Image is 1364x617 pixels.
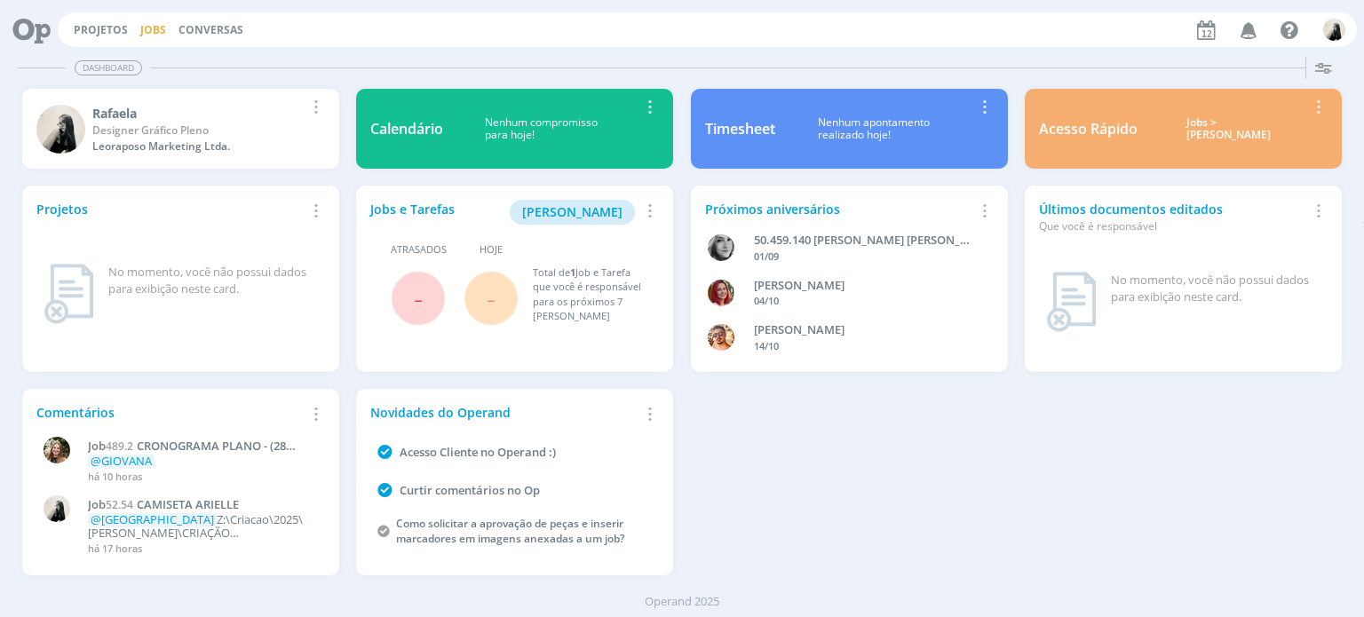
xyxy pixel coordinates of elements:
span: 01/09 [754,249,779,263]
div: Total de Job e Tarefa que você é responsável para os próximos 7 [PERSON_NAME] [533,265,642,324]
span: CRONOGRAMA PLANO - (28 peças) [88,438,286,468]
a: TimesheetNenhum apontamentorealizado hoje! [691,89,1008,169]
p: Z:\Criacao\2025\[PERSON_NAME]\CRIAÇÃO OPERAND\52.54 CAMISETA ARIELLE\fechado [88,513,316,541]
a: Acesso Cliente no Operand :) [400,444,556,460]
span: há 10 horas [88,470,142,483]
img: R [44,495,70,522]
div: Jobs e Tarefas [370,200,638,225]
div: Rafaela [92,104,305,123]
span: Atrasados [391,242,447,257]
div: VICTOR MIRON COUTO [754,321,972,339]
img: V [708,324,734,351]
a: Jobs [140,22,166,37]
span: 1 [570,265,575,279]
span: Hoje [480,242,503,257]
a: Job52.54CAMISETA ARIELLE [88,498,316,512]
span: @[GEOGRAPHIC_DATA] [91,511,214,527]
div: Novidades do Operand [370,403,638,422]
button: [PERSON_NAME] [510,200,635,225]
img: dashboard_not_found.png [44,264,94,324]
a: [PERSON_NAME] [510,202,635,219]
span: 489.2 [106,439,133,454]
div: Nenhum apontamento realizado hoje! [775,116,973,142]
div: Calendário [370,118,443,139]
a: Job489.2CRONOGRAMA PLANO - (28 peças) [88,439,316,454]
img: L [44,437,70,463]
span: - [487,279,496,317]
div: Nenhum compromisso para hoje! [443,116,638,142]
img: J [708,234,734,261]
span: 14/10 [754,339,779,352]
button: Jobs [135,23,171,37]
span: CAMISETA ARIELLE [137,496,239,512]
button: Conversas [173,23,249,37]
div: Acesso Rápido [1039,118,1138,139]
div: No momento, você não possui dados para exibição neste card. [108,264,318,298]
a: Curtir comentários no Op [400,482,540,498]
div: 50.459.140 JANAÍNA LUNA FERRO [754,232,972,249]
div: No momento, você não possui dados para exibição neste card. [1111,272,1320,306]
img: R [36,105,85,154]
div: Que você é responsável [1039,218,1307,234]
a: Como solicitar a aprovação de peças e inserir marcadores em imagens anexadas a um job? [396,516,624,546]
div: Timesheet [705,118,775,139]
div: Leoraposo Marketing Ltda. [92,138,305,154]
a: Projetos [74,22,128,37]
div: Designer Gráfico Pleno [92,123,305,138]
a: Conversas [178,22,243,37]
img: dashboard_not_found.png [1046,272,1097,332]
button: Projetos [68,23,133,37]
div: Próximos aniversários [705,200,973,218]
div: Últimos documentos editados [1039,200,1307,234]
div: Jobs > [PERSON_NAME] [1151,116,1307,142]
div: GIOVANA DE OLIVEIRA PERSINOTI [754,277,972,295]
img: R [1323,19,1345,41]
a: RRafaelaDesigner Gráfico PlenoLeoraposo Marketing Ltda. [22,89,339,169]
span: 04/10 [754,294,779,307]
div: Comentários [36,403,305,422]
span: Dashboard [75,60,142,75]
span: - [414,279,423,317]
img: G [708,280,734,306]
span: @GIOVANA [91,453,152,469]
span: há 17 horas [88,542,142,555]
button: R [1322,14,1346,45]
span: [PERSON_NAME] [522,203,623,220]
div: Projetos [36,200,305,218]
span: 52.54 [106,497,133,512]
